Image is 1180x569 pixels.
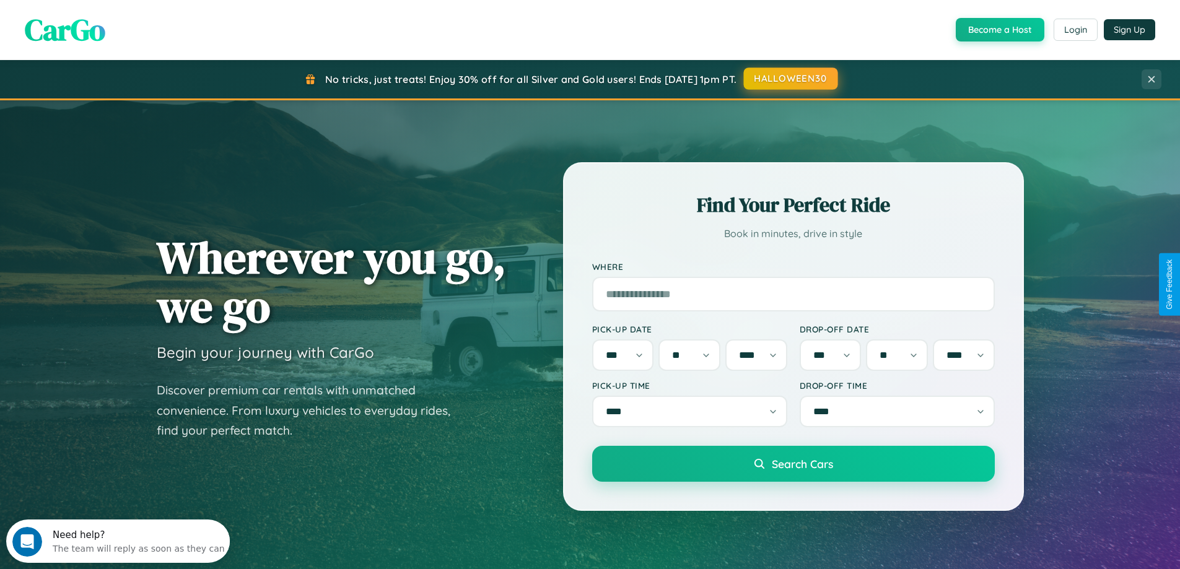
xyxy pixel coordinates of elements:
[744,67,838,90] button: HALLOWEEN30
[5,5,230,39] div: Open Intercom Messenger
[6,519,230,563] iframe: Intercom live chat discovery launcher
[800,324,995,334] label: Drop-off Date
[25,9,105,50] span: CarGo
[1054,19,1098,41] button: Login
[592,380,787,391] label: Pick-up Time
[325,73,736,85] span: No tricks, just treats! Enjoy 30% off for all Silver and Gold users! Ends [DATE] 1pm PT.
[592,225,995,243] p: Book in minutes, drive in style
[956,18,1044,41] button: Become a Host
[592,261,995,272] label: Where
[157,233,506,331] h1: Wherever you go, we go
[12,527,42,557] iframe: Intercom live chat
[1165,259,1174,310] div: Give Feedback
[157,380,466,441] p: Discover premium car rentals with unmatched convenience. From luxury vehicles to everyday rides, ...
[46,11,219,20] div: Need help?
[772,457,833,471] span: Search Cars
[592,324,787,334] label: Pick-up Date
[592,446,995,482] button: Search Cars
[592,191,995,219] h2: Find Your Perfect Ride
[1104,19,1155,40] button: Sign Up
[800,380,995,391] label: Drop-off Time
[46,20,219,33] div: The team will reply as soon as they can
[157,343,374,362] h3: Begin your journey with CarGo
